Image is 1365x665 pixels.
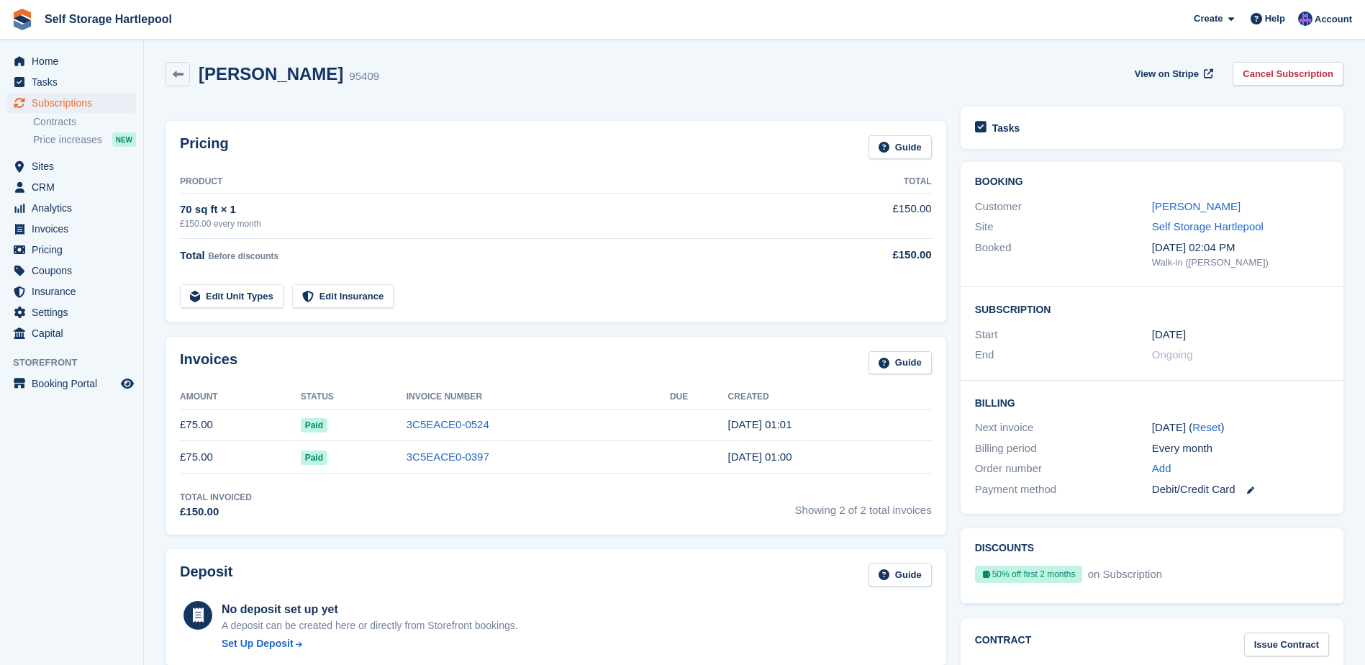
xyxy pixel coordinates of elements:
[1194,12,1223,26] span: Create
[292,284,394,308] a: Edit Insurance
[180,284,284,308] a: Edit Unit Types
[32,261,118,281] span: Coupons
[1152,348,1193,361] span: Ongoing
[975,302,1329,316] h2: Subscription
[32,240,118,260] span: Pricing
[39,7,178,31] a: Self Storage Hartlepool
[32,219,118,239] span: Invoices
[7,261,136,281] a: menu
[1085,568,1162,580] span: on Subscription
[180,491,252,504] div: Total Invoiced
[349,68,379,85] div: 95409
[7,323,136,343] a: menu
[7,302,136,322] a: menu
[180,441,301,474] td: £75.00
[33,115,136,129] a: Contracts
[7,51,136,71] a: menu
[32,156,118,176] span: Sites
[975,347,1152,363] div: End
[180,409,301,441] td: £75.00
[301,451,327,465] span: Paid
[670,386,728,409] th: Due
[32,93,118,113] span: Subscriptions
[32,51,118,71] span: Home
[1244,633,1329,656] a: Issue Contract
[119,375,136,392] a: Preview store
[32,72,118,92] span: Tasks
[975,240,1152,270] div: Booked
[728,451,792,463] time: 2025-08-04 00:00:48 UTC
[180,351,237,375] h2: Invoices
[32,323,118,343] span: Capital
[7,156,136,176] a: menu
[7,281,136,302] a: menu
[180,504,252,520] div: £150.00
[1152,481,1329,498] div: Debit/Credit Card
[1152,220,1264,232] a: Self Storage Hartlepool
[7,177,136,197] a: menu
[222,618,518,633] p: A deposit can be created here or directly from Storefront bookings.
[975,219,1152,235] div: Site
[975,440,1152,457] div: Billing period
[301,386,407,409] th: Status
[975,199,1152,215] div: Customer
[208,251,278,261] span: Before discounts
[975,543,1329,554] h2: Discounts
[301,418,327,433] span: Paid
[13,356,143,370] span: Storefront
[1152,200,1241,212] a: [PERSON_NAME]
[32,177,118,197] span: CRM
[728,386,932,409] th: Created
[12,9,33,30] img: stora-icon-8386f47178a22dfd0bd8f6a31ec36ba5ce8667c1dd55bd0f319d3a0aa187defe.svg
[7,93,136,113] a: menu
[7,72,136,92] a: menu
[975,176,1329,188] h2: Booking
[222,636,518,651] a: Set Up Deposit
[1129,62,1216,86] a: View on Stripe
[869,564,932,587] a: Guide
[975,633,1032,656] h2: Contract
[180,386,301,409] th: Amount
[815,247,931,263] div: £150.00
[32,374,118,394] span: Booking Portal
[222,636,294,651] div: Set Up Deposit
[32,281,118,302] span: Insurance
[1152,461,1171,477] a: Add
[222,601,518,618] div: No deposit set up yet
[1233,62,1343,86] a: Cancel Subscription
[33,132,136,148] a: Price increases NEW
[7,374,136,394] a: menu
[1265,12,1285,26] span: Help
[407,451,489,463] a: 3C5EACE0-0397
[407,418,489,430] a: 3C5EACE0-0524
[975,420,1152,436] div: Next invoice
[180,564,232,587] h2: Deposit
[1315,12,1352,27] span: Account
[728,418,792,430] time: 2025-09-04 00:01:17 UTC
[180,217,815,230] div: £150.00 every month
[1152,440,1329,457] div: Every month
[180,249,205,261] span: Total
[1152,255,1329,270] div: Walk-in ([PERSON_NAME])
[795,491,932,520] span: Showing 2 of 2 total invoices
[1135,67,1199,81] span: View on Stripe
[7,219,136,239] a: menu
[407,386,670,409] th: Invoice Number
[869,135,932,159] a: Guide
[992,122,1020,135] h2: Tasks
[180,202,815,218] div: 70 sq ft × 1
[180,135,229,159] h2: Pricing
[1152,420,1329,436] div: [DATE] ( )
[975,327,1152,343] div: Start
[7,240,136,260] a: menu
[975,395,1329,410] h2: Billing
[815,193,931,238] td: £150.00
[1192,421,1220,433] a: Reset
[1298,12,1312,26] img: Sean Wood
[32,198,118,218] span: Analytics
[1152,240,1329,256] div: [DATE] 02:04 PM
[7,198,136,218] a: menu
[815,171,931,194] th: Total
[199,64,343,83] h2: [PERSON_NAME]
[112,132,136,147] div: NEW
